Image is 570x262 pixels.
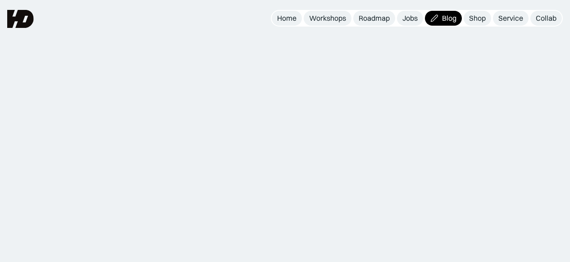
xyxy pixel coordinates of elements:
div: Roadmap [359,14,390,23]
div: Jobs [402,14,418,23]
a: Service [493,11,529,26]
a: Roadmap [353,11,395,26]
a: Jobs [397,11,423,26]
a: Blog [425,11,462,26]
div: Home [277,14,296,23]
div: Service [498,14,523,23]
a: Shop [464,11,491,26]
a: Home [272,11,302,26]
a: Collab [530,11,562,26]
div: Workshops [309,14,346,23]
div: Blog [442,14,456,23]
div: Shop [469,14,486,23]
a: Workshops [304,11,351,26]
div: Collab [536,14,556,23]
